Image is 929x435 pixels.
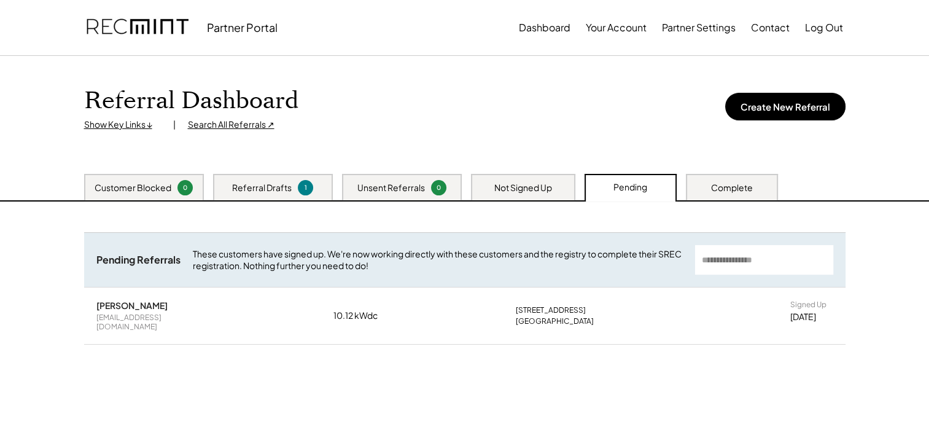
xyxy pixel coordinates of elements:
[188,119,274,131] div: Search All Referrals ↗
[586,15,647,40] button: Your Account
[519,15,570,40] button: Dashboard
[333,310,395,322] div: 10.12 kWdc
[790,300,826,310] div: Signed Up
[516,305,586,315] div: [STREET_ADDRESS]
[433,183,445,192] div: 0
[725,93,845,120] button: Create New Referral
[494,182,552,194] div: Not Signed Up
[87,7,189,49] img: recmint-logotype%403x.png
[95,182,171,194] div: Customer Blocked
[613,181,647,194] div: Pending
[357,182,425,194] div: Unsent Referrals
[805,15,843,40] button: Log Out
[193,248,683,272] div: These customers have signed up. We're now working directly with these customers and the registry ...
[662,15,736,40] button: Partner Settings
[516,316,594,326] div: [GEOGRAPHIC_DATA]
[790,311,815,323] div: [DATE]
[96,254,181,267] div: Pending Referrals
[96,313,213,332] div: [EMAIL_ADDRESS][DOMAIN_NAME]
[173,119,176,131] div: |
[179,183,191,192] div: 0
[96,300,168,311] div: [PERSON_NAME]
[751,15,790,40] button: Contact
[84,87,298,116] h1: Referral Dashboard
[207,20,278,34] div: Partner Portal
[84,119,161,131] div: Show Key Links ↓
[711,182,753,194] div: Complete
[300,183,311,192] div: 1
[232,182,292,194] div: Referral Drafts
